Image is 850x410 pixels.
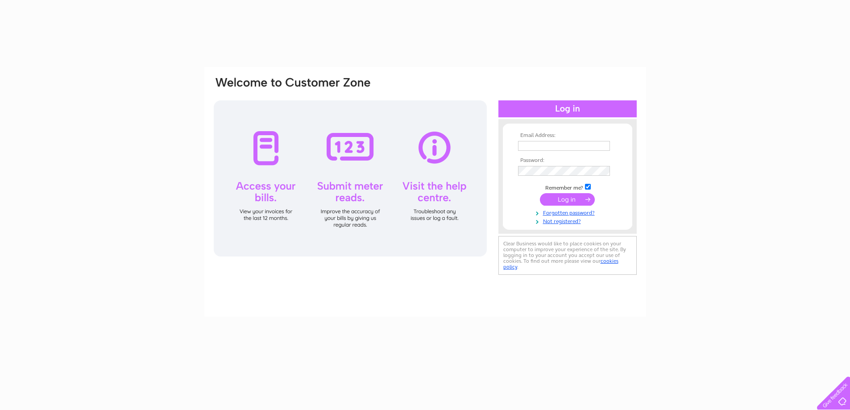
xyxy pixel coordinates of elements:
[516,133,619,139] th: Email Address:
[516,182,619,191] td: Remember me?
[498,236,637,275] div: Clear Business would like to place cookies on your computer to improve your experience of the sit...
[516,157,619,164] th: Password:
[518,208,619,216] a: Forgotten password?
[518,216,619,225] a: Not registered?
[503,258,618,270] a: cookies policy
[540,193,595,206] input: Submit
